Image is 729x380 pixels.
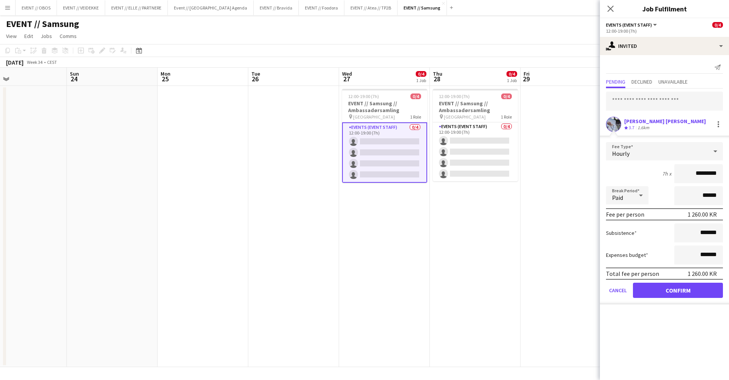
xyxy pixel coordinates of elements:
span: Mon [161,70,170,77]
div: [PERSON_NAME] [PERSON_NAME] [624,118,706,125]
div: 1 Job [507,78,517,83]
span: 1 Role [410,114,421,120]
span: 25 [159,74,170,83]
span: 0/4 [712,22,723,28]
div: Total fee per person [606,270,659,277]
div: 1.6km [636,125,651,131]
span: 3.7 [629,125,634,130]
button: Confirm [633,283,723,298]
div: Fee per person [606,211,644,218]
div: 1 260.00 KR [688,270,717,277]
a: Jobs [38,31,55,41]
span: Unavailable [658,79,688,84]
button: EVENT // Bravida [254,0,299,15]
h3: Job Fulfilment [600,4,729,14]
button: EVENT // OBOS [16,0,57,15]
span: Paid [612,194,623,201]
button: EVENT // ELLE // PARTNERE [105,0,168,15]
a: Comms [57,31,80,41]
span: Week 34 [25,59,44,65]
span: [GEOGRAPHIC_DATA] [444,114,486,120]
span: 0/4 [416,71,426,77]
button: EVENT // VEIDEKKE [57,0,105,15]
div: 1 Job [416,78,426,83]
app-job-card: 12:00-19:00 (7h)0/4EVENT // Samsung // Ambassadørsamling [GEOGRAPHIC_DATA]1 RoleEvents (Event Sta... [342,89,427,183]
span: 24 [69,74,79,83]
a: Edit [21,31,36,41]
button: EVENT // Foodora [299,0,344,15]
span: View [6,33,17,40]
span: [GEOGRAPHIC_DATA] [353,114,395,120]
div: 12:00-19:00 (7h) [606,28,723,34]
span: Wed [342,70,352,77]
div: [DATE] [6,59,24,66]
button: EVENT // Samsung [398,0,447,15]
button: Cancel [606,283,630,298]
span: 12:00-19:00 (7h) [348,93,379,99]
span: Declined [631,79,652,84]
span: 12:00-19:00 (7h) [439,93,470,99]
button: Event // [GEOGRAPHIC_DATA] Agenda [168,0,254,15]
app-job-card: 12:00-19:00 (7h)0/4EVENT // Samsung // Ambassadørsamling [GEOGRAPHIC_DATA]1 RoleEvents (Event Sta... [433,89,518,181]
app-card-role: Events (Event Staff)0/412:00-19:00 (7h) [433,122,518,181]
label: Subsistence [606,230,637,236]
span: Thu [433,70,442,77]
div: Invited [600,37,729,55]
button: EVENT // Atea // TP2B [344,0,398,15]
h3: EVENT // Samsung // Ambassadørsamling [342,100,427,114]
span: Tue [251,70,260,77]
span: Jobs [41,33,52,40]
span: Events (Event Staff) [606,22,652,28]
span: Pending [606,79,625,84]
div: 1 260.00 KR [688,211,717,218]
span: Comms [60,33,77,40]
span: 27 [341,74,352,83]
span: 0/4 [507,71,517,77]
span: 28 [432,74,442,83]
span: 29 [522,74,530,83]
h3: EVENT // Samsung // Ambassadørsamling [433,100,518,114]
label: Expenses budget [606,252,648,258]
span: 26 [250,74,260,83]
span: Sun [70,70,79,77]
span: 1 Role [501,114,512,120]
h1: EVENT // Samsung [6,18,79,30]
app-card-role: Events (Event Staff)0/412:00-19:00 (7h) [342,122,427,183]
span: Hourly [612,150,630,157]
span: Fri [524,70,530,77]
span: 0/4 [410,93,421,99]
a: View [3,31,20,41]
div: CEST [47,59,57,65]
button: Events (Event Staff) [606,22,658,28]
span: 0/4 [501,93,512,99]
span: Edit [24,33,33,40]
div: 7h x [662,170,671,177]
